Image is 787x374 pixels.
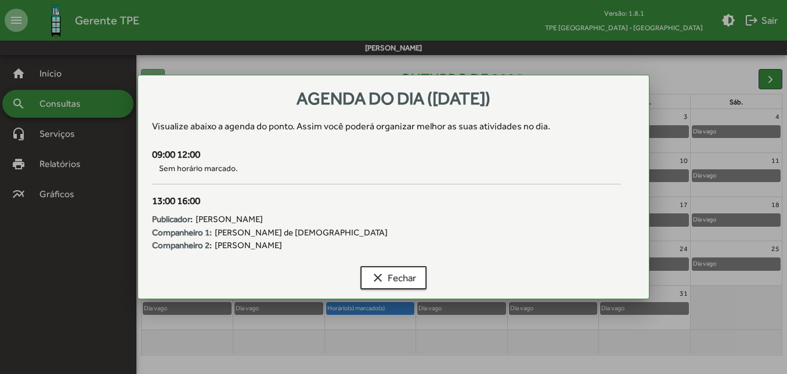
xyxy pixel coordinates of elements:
div: 09:00 12:00 [152,147,620,162]
div: 13:00 16:00 [152,194,620,209]
span: [PERSON_NAME] [196,213,263,226]
span: Sem horário marcado. [152,162,620,175]
span: Fechar [371,267,416,288]
strong: Companheiro 2: [152,239,212,252]
span: [PERSON_NAME] [215,239,282,252]
strong: Publicador: [152,213,193,226]
span: [PERSON_NAME] de [DEMOGRAPHIC_DATA] [215,226,388,239]
span: Agenda do dia ([DATE]) [297,88,490,108]
button: Fechar [360,266,427,289]
div: Visualize abaixo a agenda do ponto . Assim você poderá organizar melhor as suas atividades no dia. [152,119,634,133]
strong: Companheiro 1: [152,226,212,239]
mat-icon: clear [371,271,385,285]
